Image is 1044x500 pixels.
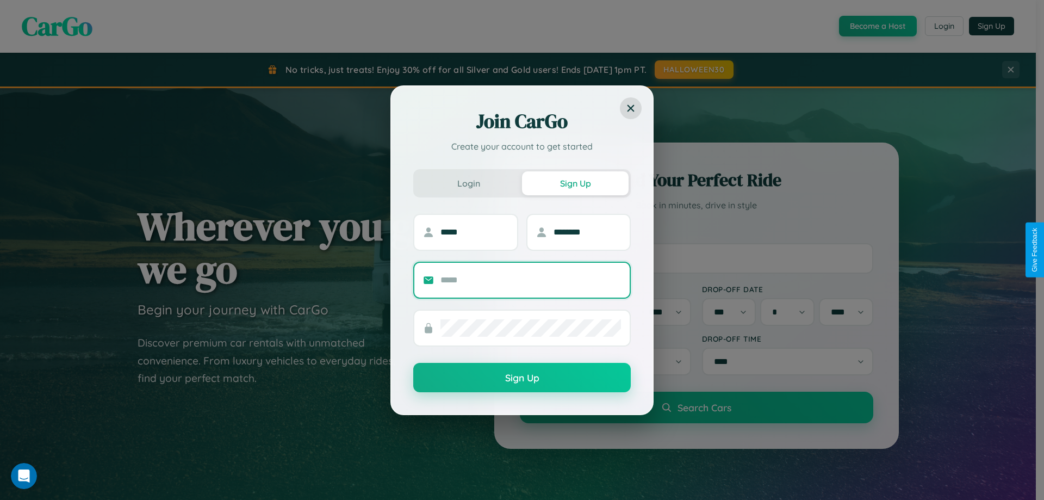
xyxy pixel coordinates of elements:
iframe: Intercom live chat [11,463,37,489]
button: Login [415,171,522,195]
h2: Join CarGo [413,108,631,134]
div: Give Feedback [1031,228,1039,272]
button: Sign Up [522,171,629,195]
p: Create your account to get started [413,140,631,153]
button: Sign Up [413,363,631,392]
